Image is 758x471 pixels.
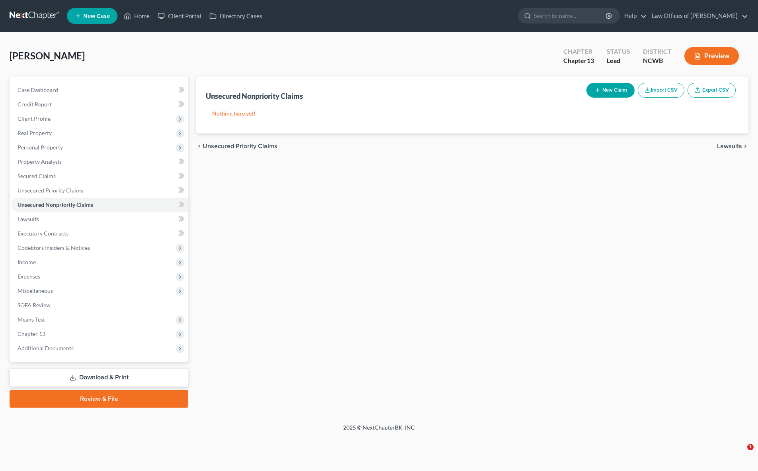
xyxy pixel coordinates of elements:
span: Means Test [18,316,45,323]
span: Property Analysis [18,158,62,165]
span: Executory Contracts [18,230,68,237]
span: Miscellaneous [18,287,53,294]
span: Codebtors Insiders & Notices [18,244,90,251]
span: Credit Report [18,101,52,108]
span: 13 [587,57,594,64]
span: Unsecured Priority Claims [203,143,277,149]
p: Nothing here yet! [212,110,733,118]
span: 1 [747,444,754,450]
span: Additional Documents [18,345,74,351]
span: Case Dashboard [18,86,58,93]
a: Secured Claims [11,169,188,183]
span: Lawsuits [18,216,39,222]
a: Client Portal [154,9,205,23]
span: Personal Property [18,144,63,151]
i: chevron_left [196,143,203,149]
span: [PERSON_NAME] [10,50,85,61]
span: Income [18,259,36,265]
i: chevron_right [742,143,748,149]
button: New Claim [586,83,635,98]
a: Unsecured Nonpriority Claims [11,198,188,212]
a: Help [620,9,647,23]
div: 2025 © NextChapterBK, INC [152,424,606,438]
a: Property Analysis [11,155,188,169]
a: Home [120,9,154,23]
span: Chapter 13 [18,330,45,337]
a: Executory Contracts [11,226,188,241]
div: Chapter [563,47,594,56]
a: Unsecured Priority Claims [11,183,188,198]
a: Case Dashboard [11,83,188,97]
div: Chapter [563,56,594,65]
input: Search by name... [534,8,607,23]
a: Directory Cases [205,9,266,23]
a: Credit Report [11,97,188,112]
button: chevron_left Unsecured Priority Claims [196,143,277,149]
iframe: Intercom live chat [731,444,750,463]
button: Import CSV [638,83,684,98]
div: Unsecured Nonpriority Claims [206,91,303,101]
a: Law Offices of [PERSON_NAME] [648,9,748,23]
a: Review & File [10,390,188,408]
span: Expenses [18,273,40,280]
span: Lawsuits [717,143,742,149]
button: Lawsuits chevron_right [717,143,748,149]
a: Download & Print [10,368,188,387]
div: Lead [607,56,630,65]
div: Status [607,47,630,56]
span: New Case [83,13,110,19]
a: Lawsuits [11,212,188,226]
span: Secured Claims [18,173,56,179]
a: SOFA Review [11,298,188,312]
a: Export CSV [688,83,736,98]
div: District [643,47,672,56]
span: Unsecured Nonpriority Claims [18,201,93,208]
span: Client Profile [18,115,51,122]
span: SOFA Review [18,302,51,308]
span: Unsecured Priority Claims [18,187,83,194]
div: NCWB [643,56,672,65]
span: Real Property [18,130,52,136]
button: Preview [684,47,739,65]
